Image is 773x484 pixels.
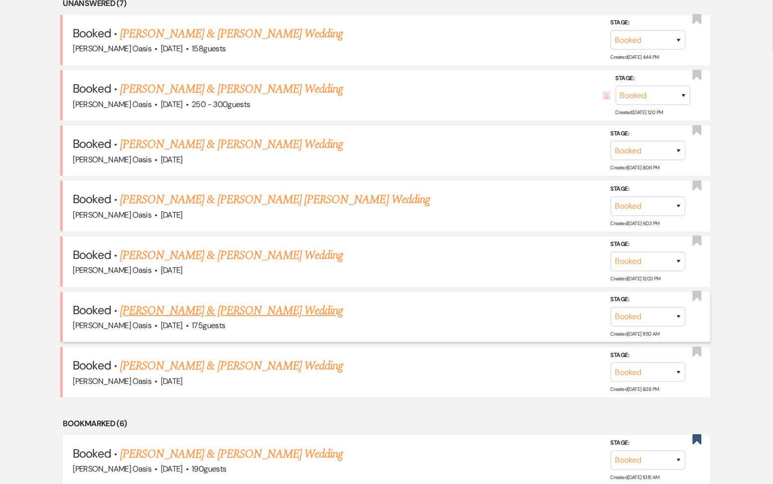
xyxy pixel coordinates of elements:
[616,109,663,116] span: Created: [DATE] 1:20 PM
[192,43,225,54] span: 158 guests
[73,99,151,110] span: [PERSON_NAME] Oasis
[161,154,183,165] span: [DATE]
[611,275,661,282] span: Created: [DATE] 12:03 PM
[120,135,343,153] a: [PERSON_NAME] & [PERSON_NAME] Wedding
[611,17,685,28] label: Stage:
[120,80,343,98] a: [PERSON_NAME] & [PERSON_NAME] Wedding
[611,220,660,227] span: Created: [DATE] 6:03 PM
[120,191,430,209] a: [PERSON_NAME] & [PERSON_NAME] [PERSON_NAME] Wedding
[73,265,151,275] span: [PERSON_NAME] Oasis
[611,128,685,139] label: Stage:
[192,464,226,474] span: 190 guests
[611,294,685,305] label: Stage:
[161,265,183,275] span: [DATE]
[73,302,110,318] span: Booked
[161,376,183,386] span: [DATE]
[73,210,151,220] span: [PERSON_NAME] Oasis
[161,210,183,220] span: [DATE]
[611,438,685,449] label: Stage:
[161,320,183,331] span: [DATE]
[73,464,151,474] span: [PERSON_NAME] Oasis
[611,239,685,250] label: Stage:
[63,417,710,430] li: Bookmarked (6)
[161,99,183,110] span: [DATE]
[73,154,151,165] span: [PERSON_NAME] Oasis
[73,446,110,461] span: Booked
[611,350,685,361] label: Stage:
[616,73,690,84] label: Stage:
[73,43,151,54] span: [PERSON_NAME] Oasis
[611,54,659,60] span: Created: [DATE] 4:44 PM
[73,136,110,151] span: Booked
[73,191,110,207] span: Booked
[120,302,343,320] a: [PERSON_NAME] & [PERSON_NAME] Wedding
[73,247,110,262] span: Booked
[611,331,660,337] span: Created: [DATE] 11:50 AM
[120,25,343,43] a: [PERSON_NAME] & [PERSON_NAME] Wedding
[161,464,183,474] span: [DATE]
[192,320,225,331] span: 175 guests
[120,445,343,463] a: [PERSON_NAME] & [PERSON_NAME] Wedding
[611,386,659,392] span: Created: [DATE] 8:38 PM
[73,320,151,331] span: [PERSON_NAME] Oasis
[120,357,343,375] a: [PERSON_NAME] & [PERSON_NAME] Wedding
[161,43,183,54] span: [DATE]
[611,184,685,195] label: Stage:
[73,25,110,41] span: Booked
[120,246,343,264] a: [PERSON_NAME] & [PERSON_NAME] Wedding
[192,99,250,110] span: 250 - 300 guests
[73,376,151,386] span: [PERSON_NAME] Oasis
[611,474,660,481] span: Created: [DATE] 10:15 AM
[611,164,660,171] span: Created: [DATE] 8:06 PM
[73,358,110,373] span: Booked
[73,81,110,96] span: Booked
